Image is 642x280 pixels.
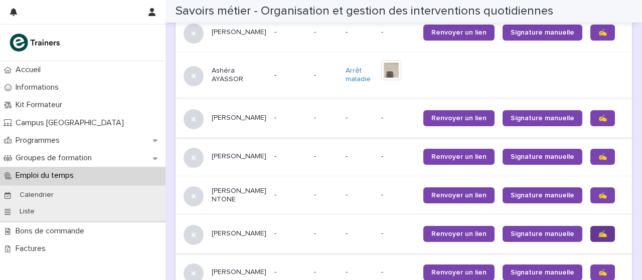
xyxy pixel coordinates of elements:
[212,268,266,275] font: [PERSON_NAME]
[431,269,487,276] font: Renvoyer un lien
[274,114,276,121] font: -
[16,227,84,235] font: Bons de commande
[423,110,495,126] a: Renvoyer un lien
[274,191,276,198] font: -
[598,230,607,237] font: ✍️
[274,268,276,275] font: -
[274,29,276,36] font: -
[274,72,276,79] font: -
[16,83,59,91] font: Informations
[511,115,574,122] font: Signature manuelle
[598,192,607,199] font: ✍️
[598,115,607,122] font: ✍️
[314,268,316,275] font: -
[314,29,316,36] font: -
[423,187,495,203] a: Renvoyer un lien
[598,29,607,36] font: ✍️
[16,119,124,127] font: Campus [GEOGRAPHIC_DATA]
[503,187,582,203] a: Signature manuelle
[423,149,495,165] a: Renvoyer un lien
[274,230,276,237] font: -
[212,67,243,83] font: Ashéra AYASSOR
[511,269,574,276] font: Signature manuelle
[176,5,553,17] font: Savoirs métier - Organisation et gestion des interventions quotidiennes
[511,153,574,160] font: Signature manuelle
[431,115,487,122] font: Renvoyer un lien
[212,230,266,237] font: [PERSON_NAME]
[590,149,615,165] a: ✍️
[511,230,574,237] font: Signature manuelle
[381,268,383,275] font: -
[346,268,348,275] font: -
[381,191,383,198] font: -
[423,226,495,242] a: Renvoyer un lien
[503,149,582,165] a: Signature manuelle
[314,191,316,198] font: -
[431,192,487,199] font: Renvoyer un lien
[16,171,74,179] font: Emploi du temps
[346,67,373,84] a: Arrêt maladie
[314,230,316,237] font: -
[212,29,266,36] font: [PERSON_NAME]
[511,192,574,199] font: Signature manuelle
[346,67,371,83] font: Arrêt maladie
[16,244,46,252] font: Factures
[381,230,383,237] font: -
[16,101,62,109] font: Kit Formateur
[16,66,41,74] font: Accueil
[431,153,487,160] font: Renvoyer un lien
[431,29,487,36] font: Renvoyer un lien
[598,153,607,160] font: ✍️
[314,153,316,160] font: -
[598,269,607,276] font: ✍️
[314,72,316,79] font: -
[590,187,615,203] a: ✍️
[431,230,487,237] font: Renvoyer un lien
[346,191,348,198] font: -
[381,153,383,160] font: -
[590,25,615,41] a: ✍️
[346,153,348,160] font: -
[423,25,495,41] a: Renvoyer un lien
[503,226,582,242] a: Signature manuelle
[8,33,63,53] img: K0CqGN7SDeD6s4JG8KQk
[381,114,383,121] font: -
[503,25,582,41] a: Signature manuelle
[212,187,268,203] font: [PERSON_NAME] NTONE
[16,136,60,144] font: Programmes
[346,29,348,36] font: -
[314,114,316,121] font: -
[20,191,54,198] font: Calendrier
[346,230,348,237] font: -
[212,153,266,160] font: [PERSON_NAME]
[20,208,35,215] font: Liste
[381,29,383,36] font: -
[16,154,92,162] font: Groupes de formation
[590,226,615,242] a: ✍️
[274,153,276,160] font: -
[346,114,348,121] font: -
[590,110,615,126] a: ✍️
[212,114,266,121] font: [PERSON_NAME]
[503,110,582,126] a: Signature manuelle
[511,29,574,36] font: Signature manuelle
